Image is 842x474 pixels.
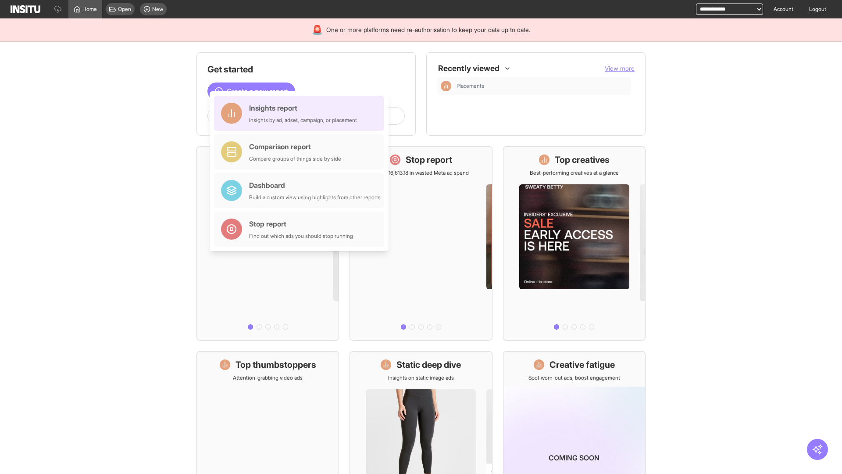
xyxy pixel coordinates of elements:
span: Placements [457,83,484,90]
span: Create a new report [227,86,288,97]
button: Create a new report [207,83,295,100]
div: 🚨 [312,24,323,36]
h1: Static deep dive [396,359,461,371]
span: Open [118,6,131,13]
p: Save £16,613.18 in wasted Meta ad spend [373,169,469,176]
a: Top creativesBest-performing creatives at a glance [503,146,646,341]
h1: Get started [207,63,405,75]
button: View more [605,64,635,73]
p: Attention-grabbing video ads [233,374,303,381]
h1: Stop report [406,154,452,166]
span: View more [605,65,635,72]
div: Insights by ad, adset, campaign, or placement [249,117,357,124]
div: Build a custom view using highlights from other reports [249,194,381,201]
div: Compare groups of things side by side [249,155,341,162]
span: One or more platforms need re-authorisation to keep your data up to date. [326,25,530,34]
div: Dashboard [249,180,381,190]
p: Best-performing creatives at a glance [530,169,619,176]
div: Insights [441,81,451,91]
a: Stop reportSave £16,613.18 in wasted Meta ad spend [350,146,492,341]
h1: Top creatives [555,154,610,166]
div: Insights report [249,103,357,113]
img: Logo [11,5,40,13]
div: Stop report [249,219,353,229]
h1: Top thumbstoppers [235,359,316,371]
div: Find out which ads you should stop running [249,233,353,240]
span: Home [82,6,97,13]
div: Comparison report [249,141,341,152]
a: What's live nowSee all active ads instantly [196,146,339,341]
p: Insights on static image ads [388,374,454,381]
span: Placements [457,83,628,90]
span: New [152,6,163,13]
